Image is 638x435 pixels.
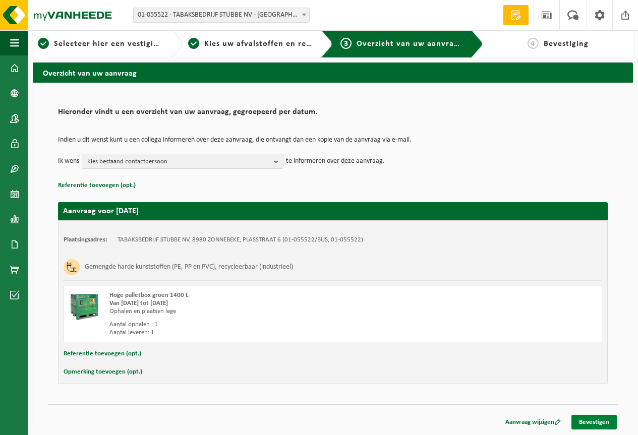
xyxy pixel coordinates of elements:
[109,329,373,337] div: Aantal leveren: 1
[38,38,49,49] span: 1
[571,415,617,429] a: Bevestigen
[118,236,363,244] td: TABAKSBEDRIJF STUBBE NV, 8980 ZONNEBEKE, PLASSTRAAT 6 (01-055522/BUS, 01-055522)
[134,8,309,22] span: 01-055522 - TABAKSBEDRIJF STUBBE NV - ZONNEBEKE
[188,38,313,50] a: 2Kies uw afvalstoffen en recipiënten
[54,40,163,48] span: Selecteer hier een vestiging
[544,40,589,48] span: Bevestiging
[38,38,163,50] a: 1Selecteer hier een vestiging
[498,415,568,429] a: Aanvraag wijzigen
[109,292,189,298] span: Hoge palletbox groen 1400 L
[133,8,310,23] span: 01-055522 - TABAKSBEDRIJF STUBBE NV - ZONNEBEKE
[109,321,373,329] div: Aantal ophalen : 1
[85,259,293,275] h3: Gemengde harde kunststoffen (PE, PP en PVC), recycleerbaar (industrieel)
[109,307,373,316] div: Ophalen en plaatsen lege
[64,236,107,243] strong: Plaatsingsadres:
[188,38,199,49] span: 2
[87,154,270,169] span: Kies bestaand contactpersoon
[357,40,463,48] span: Overzicht van uw aanvraag
[340,38,352,49] span: 3
[204,40,343,48] span: Kies uw afvalstoffen en recipiënten
[33,63,633,82] h2: Overzicht van uw aanvraag
[58,179,136,192] button: Referentie toevoegen (opt.)
[109,300,168,306] strong: Van [DATE] tot [DATE]
[69,291,99,322] img: PB-HB-1400-HPE-GN-01.png
[286,154,385,169] p: te informeren over deze aanvraag.
[64,347,141,360] button: Referentie toevoegen (opt.)
[82,154,283,169] button: Kies bestaand contactpersoon
[58,137,608,144] p: Indien u dit wenst kunt u een collega informeren over deze aanvraag, die ontvangt dan een kopie v...
[63,207,139,215] strong: Aanvraag voor [DATE]
[58,154,79,169] p: Ik wens
[528,38,539,49] span: 4
[64,365,142,379] button: Opmerking toevoegen (opt.)
[58,108,608,121] h2: Hieronder vindt u een overzicht van uw aanvraag, gegroepeerd per datum.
